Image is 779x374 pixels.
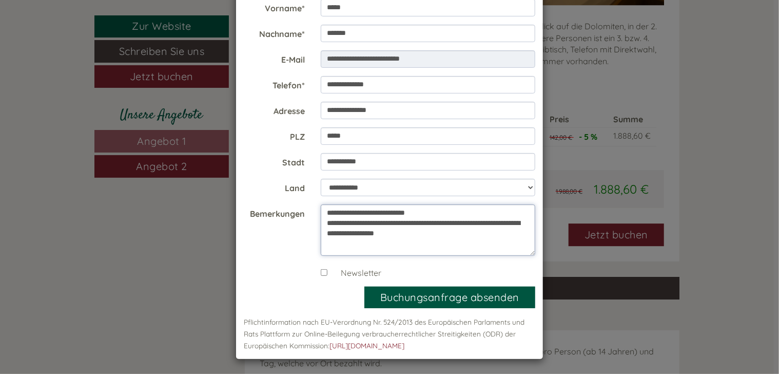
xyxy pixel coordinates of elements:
[236,76,313,91] label: Telefon*
[244,317,524,350] small: Pflichtinformation nach EU-Verordnung Nr. 524/2013 des Europäischen Parlaments und Rats Plattform...
[236,179,313,194] label: Land
[331,267,382,279] label: Newsletter
[236,127,313,143] label: PLZ
[15,50,165,57] small: 19:40
[177,8,228,25] div: Dienstag
[236,204,313,220] label: Bemerkungen
[329,341,404,350] a: [URL][DOMAIN_NAME]
[364,287,535,309] button: Buchungsanfrage absenden
[236,50,313,66] label: E-Mail
[236,102,313,117] label: Adresse
[236,153,313,169] label: Stadt
[8,28,170,59] div: Guten Tag, wie können wir Ihnen helfen?
[15,30,165,38] div: Hotel Weisses Lamm
[336,266,404,289] button: Senden
[236,25,313,40] label: Nachname*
